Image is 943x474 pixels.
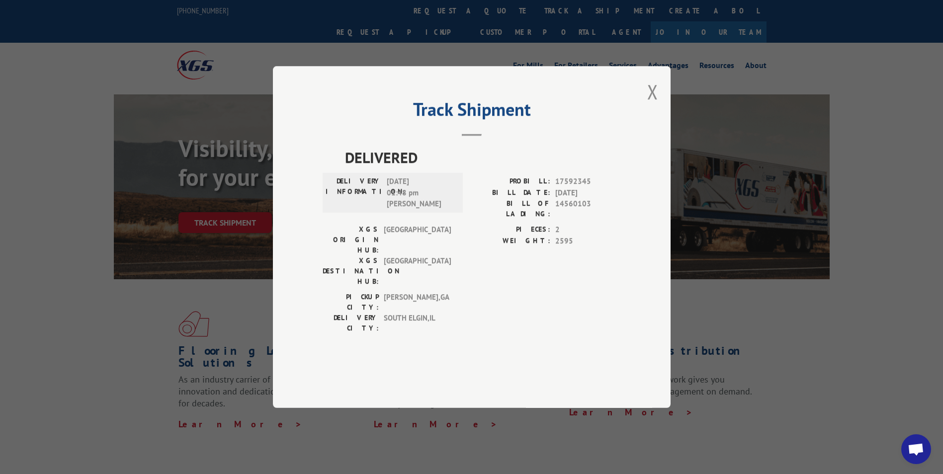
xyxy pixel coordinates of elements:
label: PIECES: [472,224,550,236]
label: XGS DESTINATION HUB: [323,255,379,287]
label: PICKUP CITY: [323,292,379,313]
span: 2 [555,224,621,236]
h2: Track Shipment [323,102,621,121]
span: [PERSON_NAME] , GA [384,292,451,313]
span: 2595 [555,236,621,247]
label: BILL DATE: [472,187,550,199]
div: Open chat [901,434,931,464]
span: SOUTH ELGIN , IL [384,313,451,333]
span: [GEOGRAPHIC_DATA] [384,255,451,287]
span: [DATE] 01:48 pm [PERSON_NAME] [387,176,454,210]
label: DELIVERY INFORMATION: [326,176,382,210]
span: 17592345 [555,176,621,187]
button: Close modal [647,79,658,105]
span: 14560103 [555,198,621,219]
span: DELIVERED [345,146,621,168]
label: PROBILL: [472,176,550,187]
span: [GEOGRAPHIC_DATA] [384,224,451,255]
label: DELIVERY CITY: [323,313,379,333]
label: BILL OF LADING: [472,198,550,219]
label: WEIGHT: [472,236,550,247]
label: XGS ORIGIN HUB: [323,224,379,255]
span: [DATE] [555,187,621,199]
